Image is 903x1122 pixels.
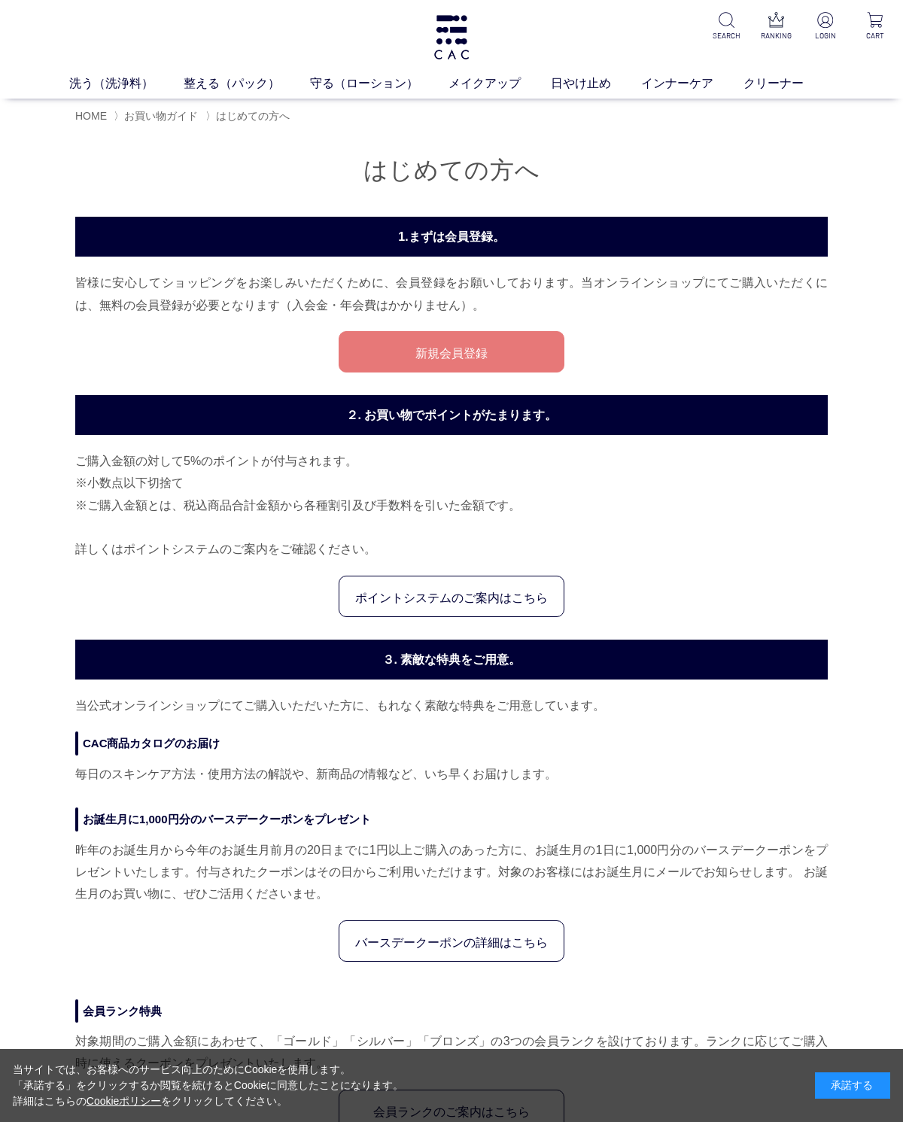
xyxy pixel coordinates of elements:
a: お買い物ガイド [124,110,198,122]
div: 承諾する [815,1072,890,1099]
a: ポイントシステムのご案内はこちら [339,576,564,617]
dt: 会員ランク特典 [75,999,828,1023]
p: 皆様に安心してショッピングをお楽しみいただくために、会員登録をお願いしております。当オンラインショップにてご購入いただくには、無料の会員登録が必要となります（入会金・年会費はかかりません）。 [75,272,828,316]
li: 〉 [114,109,202,123]
a: Cookieポリシー [87,1095,162,1107]
a: 洗う（洗浄料） [69,74,184,93]
a: 守る（ローション） [310,74,448,93]
h3: ３. 素敵な特典をご用意。 [75,640,828,680]
p: 当公式オンラインショップにてご購入いただいた方に、もれなく素敵な特典をご用意しています。 [75,695,828,716]
a: HOME [75,110,107,122]
p: 対象期間のご購入金額にあわせて、「ゴールド」「シルバー」「ブロンズ」の3つの会員ランクを設けております。ランクに応じてご購入時に使えるクーポンをプレゼントいたします。 [75,1030,828,1075]
a: SEARCH [710,12,742,41]
h3: 1.まずは会員登録。 [75,217,828,257]
p: SEARCH [710,30,742,41]
a: LOGIN [810,12,841,41]
a: バースデークーポンの詳細はこちら [339,920,564,962]
dd: 毎日のスキンケア方法・使用方法の解説や、新商品の情報など、いち早くお届けします。 [75,763,828,785]
a: CART [859,12,891,41]
p: ご購入金額の対して5%のポイントが付与されます。 ※小数点以下切捨て ※ご購入金額とは、税込商品合計金額から各種割引及び手数料を引いた金額です。 詳しくはポイントシステムのご案内をご確認ください。 [75,450,828,561]
a: RANKING [760,12,792,41]
img: logo [432,15,471,59]
a: 整える（パック） [184,74,310,93]
p: RANKING [760,30,792,41]
span: はじめての方へ [216,110,290,122]
a: クリーナー [743,74,834,93]
li: 〉 [205,109,293,123]
a: インナーケア [641,74,743,93]
div: 当サイトでは、お客様へのサービス向上のためにCookieを使用します。 「承諾する」をクリックするか閲覧を続けるとCookieに同意したことになります。 詳細はこちらの をクリックしてください。 [13,1062,404,1109]
dt: CAC商品カタログのお届け [75,731,828,755]
dt: お誕生月に1,000円分のバースデークーポンをプレゼント [75,807,828,831]
a: 新規会員登録 [339,331,564,372]
p: 昨年のお誕生月から今年のお誕生月前月の20日までに1円以上ご購入のあった方に、お誕生月の1日に1,000円分のバースデークーポンをプレゼントいたします。付与されたクーポンはその日からご利用いただ... [75,839,828,905]
a: メイクアップ [448,74,551,93]
p: LOGIN [810,30,841,41]
a: 日やけ止め [551,74,641,93]
p: CART [859,30,891,41]
h1: はじめての方へ [75,154,828,187]
h3: ２. お買い物でポイントがたまります。 [75,395,828,435]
